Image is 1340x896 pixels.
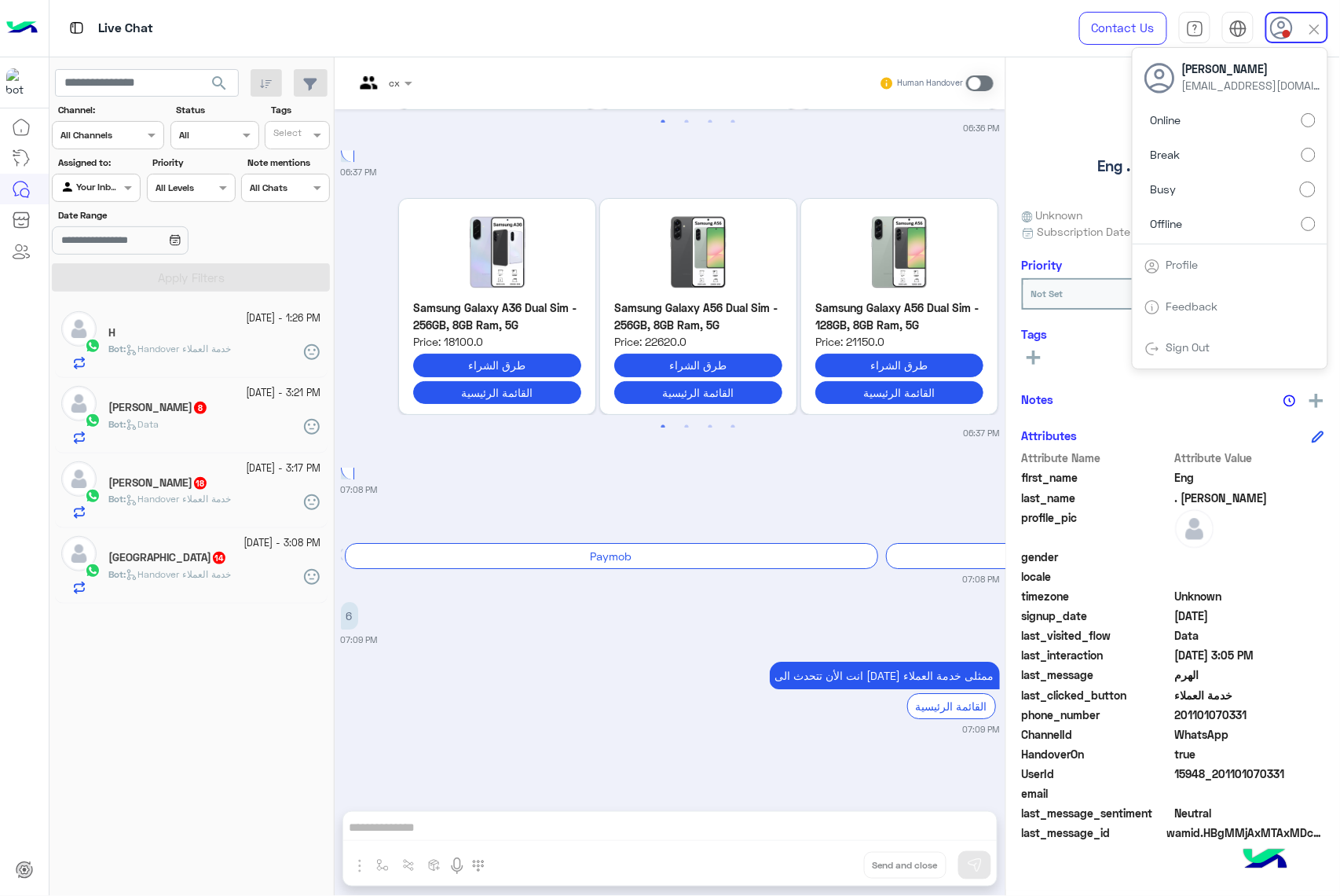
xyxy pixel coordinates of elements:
[614,213,782,292] img: A56-256.jpg
[1166,340,1210,354] a: Sign Out
[1022,785,1172,802] span: email
[108,418,126,430] b: :
[1300,182,1316,197] input: Busy
[1175,627,1325,644] span: Data
[108,326,115,340] h5: H
[108,418,123,430] span: Bot
[58,208,234,222] label: Date Range
[655,114,671,130] button: 1 of 2
[108,476,208,490] h5: السيدفرج
[1098,157,1248,175] h5: Eng . [PERSON_NAME]
[176,103,257,117] label: Status
[1022,549,1172,565] span: gender
[726,114,741,130] button: 4 of 2
[108,343,126,354] b: :
[1022,824,1164,841] span: last_message_id
[1175,450,1325,466] span: Attribute Value
[1022,627,1172,644] span: last_visited_flow
[815,354,983,376] button: طرق الشراء
[85,563,101,578] img: WhatsApp
[1302,217,1316,231] input: Offline
[1151,215,1183,232] span: Offline
[614,333,782,350] span: Price: 22620.0
[98,18,153,39] p: Live Chat
[271,103,328,117] label: Tags
[194,402,207,414] span: 8
[61,461,97,497] img: defaultAdmin.png
[58,103,163,117] label: Channel:
[1238,833,1293,888] img: hulul-logo.png
[614,299,782,333] p: Samsung Galaxy A56 Dual Sim - 256GB, 8GB Ram, 5G
[897,77,963,90] small: Human Handover
[1022,327,1324,341] h6: Tags
[85,413,101,428] img: WhatsApp
[247,156,328,170] label: Note mentions
[1179,12,1210,45] a: tab
[1175,608,1325,624] span: 2025-05-09T12:22:11.435Z
[271,126,302,144] div: Select
[1022,687,1172,703] span: last_clicked_button
[1175,766,1325,782] span: 15948_201101070331
[341,602,358,630] p: 15/10/2025, 7:09 PM
[815,299,983,333] p: Samsung Galaxy A56 Dual Sim - 128GB, 8GB Ram, 5G
[210,74,229,93] span: search
[1038,223,1173,240] span: Subscription Date : [DATE]
[341,633,378,646] small: 07:09 PM
[679,114,694,130] button: 2 of 2
[907,693,996,719] div: القائمة الرئيسية
[61,536,97,571] img: defaultAdmin.png
[1022,207,1083,223] span: Unknown
[1022,450,1172,466] span: Attribute Name
[1022,666,1172,683] span: last_message
[390,77,401,89] span: cx
[108,493,123,505] span: Bot
[1175,469,1325,486] span: Eng
[345,543,878,569] div: Paymob
[108,343,123,354] span: Bot
[1144,341,1160,357] img: tab
[963,723,1000,736] small: 07:09 PM
[1022,509,1172,545] span: profile_pic
[963,573,1000,586] small: 07:08 PM
[126,418,159,430] span: Data
[247,461,321,476] small: [DATE] - 3:17 PM
[1151,181,1177,197] span: Busy
[413,354,581,376] button: طرق الشراء
[1022,568,1172,585] span: locale
[1175,549,1325,565] span: null
[1022,647,1172,663] span: last_interaction
[85,338,101,354] img: WhatsApp
[1182,77,1324,94] span: [EMAIL_ADDRESS][DOMAIN_NAME]
[1022,490,1172,506] span: last_name
[1175,726,1325,743] span: 2
[1175,746,1325,762] span: true
[1175,666,1325,683] span: الهرم
[58,156,139,170] label: Assigned to:
[1166,258,1199,271] a: Profile
[1022,392,1054,406] h6: Notes
[1309,394,1324,408] img: add
[1022,428,1078,442] h6: Attributes
[1186,20,1204,38] img: tab
[1175,647,1325,663] span: 2025-10-15T12:05:02.384Z
[1175,490,1325,506] span: . Mahmoud Nasser
[1031,288,1064,299] b: Not Set
[1151,112,1181,128] span: Online
[200,69,239,103] button: search
[152,156,233,170] label: Priority
[247,311,321,326] small: [DATE] - 1:26 PM
[1151,146,1181,163] span: Break
[52,263,330,292] button: Apply Filters
[85,488,101,504] img: WhatsApp
[108,568,126,580] b: :
[1175,805,1325,821] span: 0
[126,493,231,505] span: Handover خدمة العملاء
[194,477,207,490] span: 18
[702,419,718,435] button: 3 of 2
[1144,259,1160,274] img: tab
[1167,824,1324,841] span: wamid.HBgMMjAxMTAxMDcwMzMxFQIAEhggQUM2MEExOTJGOUJDOEZFRkZBRTMwMzBFNUQxRjVBNDYA
[213,552,225,564] span: 14
[1305,20,1324,39] img: close
[815,381,983,404] button: القائمة الرئيسية
[1022,766,1172,782] span: UserId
